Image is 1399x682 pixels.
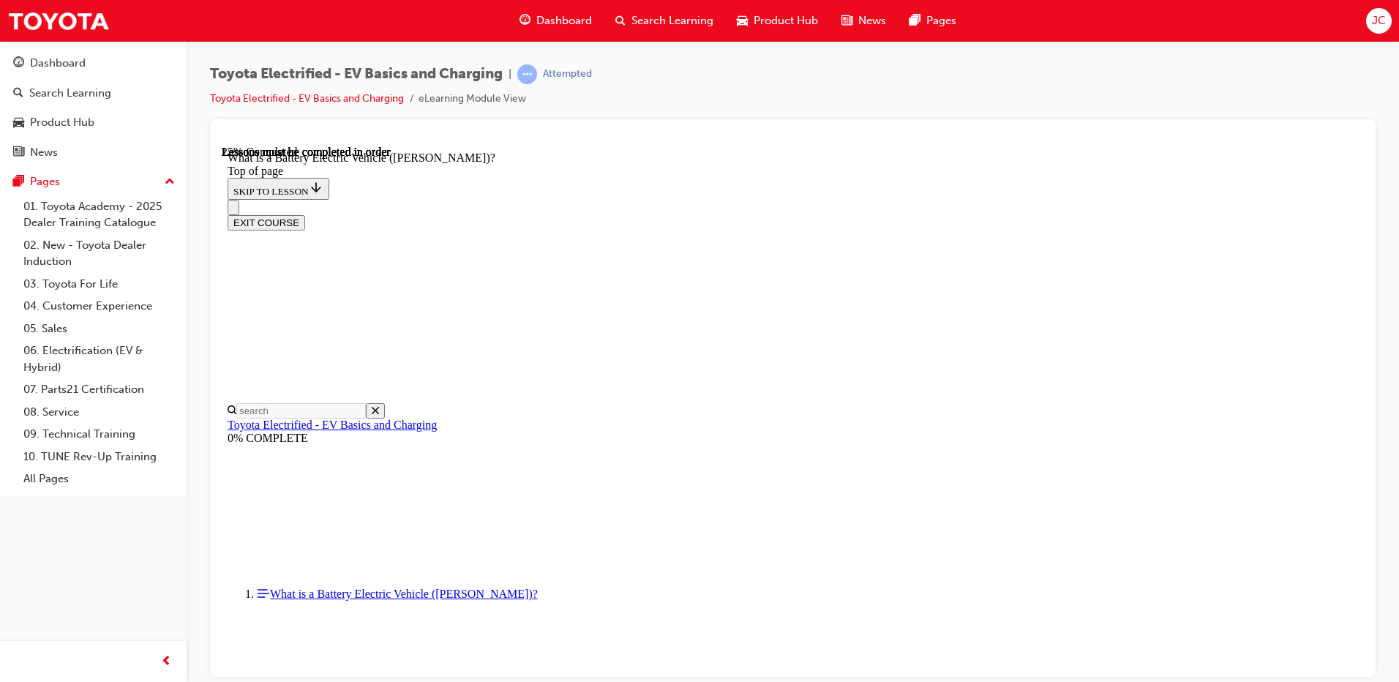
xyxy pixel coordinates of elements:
[6,139,181,166] a: News
[30,173,60,190] div: Pages
[517,64,537,84] span: learningRecordVerb_ATTEMPT-icon
[6,109,181,136] a: Product Hub
[631,12,713,29] span: Search Learning
[161,653,172,671] span: prev-icon
[18,318,181,340] a: 05. Sales
[30,144,58,161] div: News
[754,12,818,29] span: Product Hub
[18,295,181,318] a: 04. Customer Experience
[6,168,181,195] button: Pages
[841,12,852,30] span: news-icon
[830,6,898,36] a: news-iconNews
[29,85,111,102] div: Search Learning
[6,286,1136,299] div: 0% COMPLETE
[6,47,181,168] button: DashboardSearch LearningProduct HubNews
[210,92,404,105] a: Toyota Electrified - EV Basics and Charging
[18,446,181,468] a: 10. TUNE Rev-Up Training
[30,55,86,72] div: Dashboard
[419,91,526,108] li: eLearning Module View
[508,6,604,36] a: guage-iconDashboard
[725,6,830,36] a: car-iconProduct Hub
[6,50,181,77] a: Dashboard
[6,273,215,285] a: Toyota Electrified - EV Basics and Charging
[15,258,144,273] input: Search
[1372,12,1386,29] span: JC
[6,6,1136,19] div: What is a Battery Electric Vehicle ([PERSON_NAME])?
[18,468,181,490] a: All Pages
[210,66,503,83] span: Toyota Electrified - EV Basics and Charging
[18,340,181,378] a: 06. Electrification (EV & Hybrid)
[12,40,102,51] span: SKIP TO LESSON
[13,146,24,160] span: news-icon
[6,32,108,54] button: SKIP TO LESSON
[13,176,24,189] span: pages-icon
[30,114,94,131] div: Product Hub
[604,6,725,36] a: search-iconSearch Learning
[13,116,24,130] span: car-icon
[536,12,592,29] span: Dashboard
[165,173,175,192] span: up-icon
[6,80,181,107] a: Search Learning
[858,12,886,29] span: News
[18,273,181,296] a: 03. Toyota For Life
[1366,8,1392,34] button: JC
[737,12,748,30] span: car-icon
[18,195,181,234] a: 01. Toyota Academy - 2025 Dealer Training Catalogue
[520,12,530,30] span: guage-icon
[18,234,181,273] a: 02. New - Toyota Dealer Induction
[6,70,83,85] button: EXIT COURSE
[909,12,920,30] span: pages-icon
[543,67,592,81] div: Attempted
[18,423,181,446] a: 09. Technical Training
[13,57,24,70] span: guage-icon
[18,401,181,424] a: 08. Service
[6,19,1136,32] div: Top of page
[18,378,181,401] a: 07. Parts21 Certification
[926,12,956,29] span: Pages
[6,54,18,70] button: Close navigation menu
[509,66,511,83] span: |
[13,87,23,100] span: search-icon
[7,4,110,37] img: Trak
[898,6,968,36] a: pages-iconPages
[615,12,626,30] span: search-icon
